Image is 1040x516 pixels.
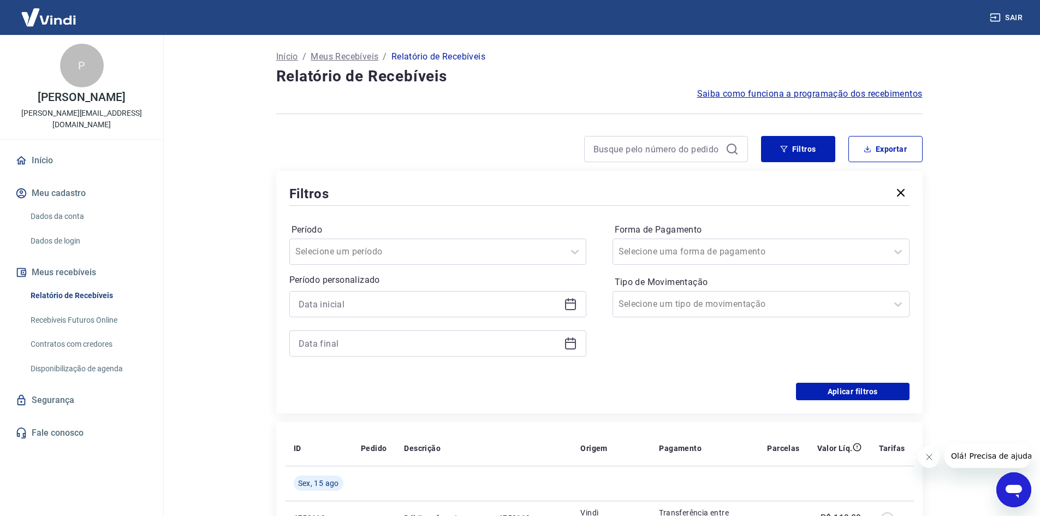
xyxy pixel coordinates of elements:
button: Sair [988,8,1027,28]
span: Olá! Precisa de ajuda? [7,8,92,16]
a: Segurança [13,388,150,412]
button: Meu cadastro [13,181,150,205]
a: Dados de login [26,230,150,252]
p: Parcelas [767,443,799,454]
p: ID [294,443,301,454]
label: Forma de Pagamento [615,223,907,236]
p: Pagamento [659,443,702,454]
button: Meus recebíveis [13,260,150,284]
a: Meus Recebíveis [311,50,378,63]
p: Descrição [404,443,441,454]
input: Busque pelo número do pedido [593,141,721,157]
img: Vindi [13,1,84,34]
iframe: Fechar mensagem [918,446,940,468]
a: Início [13,149,150,173]
h4: Relatório de Recebíveis [276,66,923,87]
a: Saiba como funciona a programação dos recebimentos [697,87,923,100]
a: Fale conosco [13,421,150,445]
iframe: Mensagem da empresa [944,444,1031,468]
p: Valor Líq. [817,443,853,454]
span: Sex, 15 ago [298,478,339,489]
p: Origem [580,443,607,454]
input: Data inicial [299,296,560,312]
button: Aplicar filtros [796,383,910,400]
p: Pedido [361,443,387,454]
button: Exportar [848,136,923,162]
a: Recebíveis Futuros Online [26,309,150,331]
a: Relatório de Recebíveis [26,284,150,307]
iframe: Botão para abrir a janela de mensagens [996,472,1031,507]
p: / [302,50,306,63]
p: / [383,50,387,63]
p: Período personalizado [289,274,586,287]
a: Início [276,50,298,63]
div: P [60,44,104,87]
p: Tarifas [879,443,905,454]
h5: Filtros [289,185,330,203]
button: Filtros [761,136,835,162]
p: Relatório de Recebíveis [391,50,485,63]
input: Data final [299,335,560,352]
a: Disponibilização de agenda [26,358,150,380]
p: [PERSON_NAME][EMAIL_ADDRESS][DOMAIN_NAME] [9,108,154,131]
label: Tipo de Movimentação [615,276,907,289]
a: Contratos com credores [26,333,150,355]
a: Dados da conta [26,205,150,228]
p: [PERSON_NAME] [38,92,125,103]
label: Período [292,223,584,236]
